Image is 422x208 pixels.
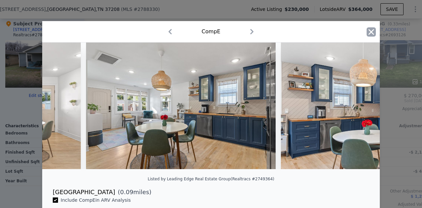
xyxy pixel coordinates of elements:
span: Include Comp E in ARV Analysis [58,197,134,203]
img: Property Img [86,43,276,169]
div: Listed by Leading Edge Real Estate Group (Realtracs #2749364) [148,177,274,181]
div: Comp E [202,28,221,36]
div: [GEOGRAPHIC_DATA] [53,188,115,197]
span: 0.09 [120,189,133,195]
span: ( miles) [115,188,151,197]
